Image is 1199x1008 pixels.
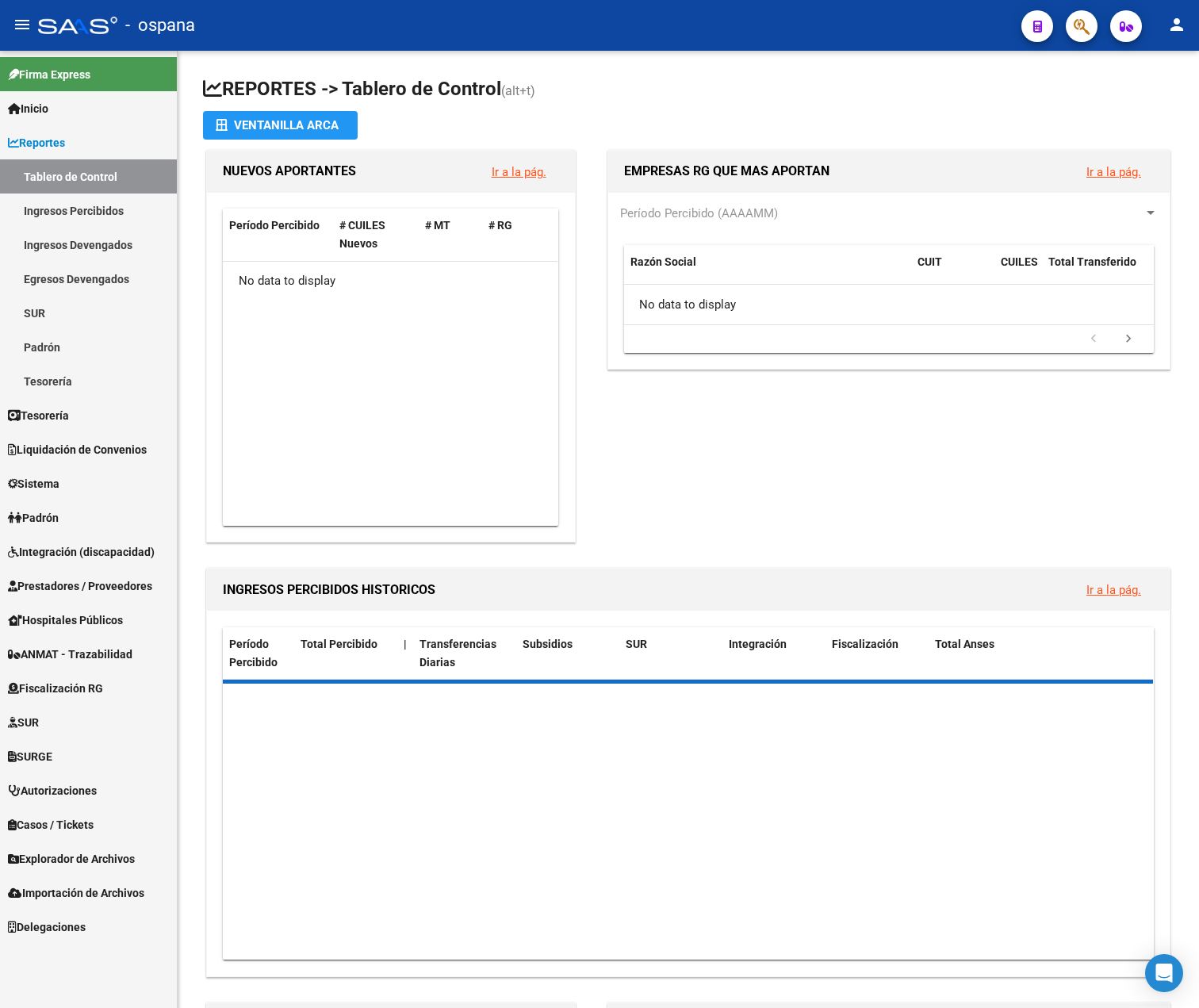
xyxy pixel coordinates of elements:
div: Ventanilla ARCA [216,111,345,140]
span: CUILES [1001,255,1038,268]
datatable-header-cell: Total Percibido [294,627,397,680]
span: Sistema [8,475,59,493]
span: Reportes [8,134,65,151]
h1: REPORTES -> Tablero de Control [203,76,1174,104]
span: # CUILES Nuevos [339,219,385,250]
datatable-header-cell: Transferencias Diarias [413,627,516,680]
a: go to previous page [1078,331,1109,348]
div: No data to display [223,262,557,301]
datatable-header-cell: SUR [619,627,722,680]
button: Ir a la pág. [1074,575,1154,604]
span: Hospitales Públicos [8,611,123,629]
datatable-header-cell: Subsidios [516,627,619,680]
datatable-header-cell: Total Anses [929,627,1141,680]
span: Liquidación de Convenios [8,441,147,458]
a: go to next page [1113,331,1143,348]
span: Integración [729,638,787,650]
span: Fiscalización [832,638,898,650]
span: Firma Express [8,66,90,83]
datatable-header-cell: | [397,627,413,680]
span: Delegaciones [8,918,86,936]
div: Open Intercom Messenger [1145,954,1183,992]
datatable-header-cell: # RG [482,209,546,261]
span: SUR [8,714,39,731]
span: Período Percibido [229,219,320,232]
datatable-header-cell: # CUILES Nuevos [333,209,419,261]
span: ANMAT - Trazabilidad [8,646,132,663]
datatable-header-cell: Total Transferido [1042,245,1153,297]
span: Prestadores / Proveedores [8,577,152,595]
span: EMPRESAS RG QUE MAS APORTAN [624,163,829,178]
datatable-header-cell: CUIT [911,245,994,297]
span: Período Percibido (AAAAMM) [620,206,778,220]
datatable-header-cell: Período Percibido [223,209,333,261]
span: SUR [626,638,647,650]
a: Ir a la pág. [492,165,546,179]
span: CUIT [917,255,942,268]
div: No data to display [624,285,1153,324]
span: Explorador de Archivos [8,850,135,868]
datatable-header-cell: Fiscalización [826,627,929,680]
span: Subsidios [523,638,573,650]
datatable-header-cell: Período Percibido [223,627,294,680]
span: # RG [488,219,512,232]
mat-icon: person [1167,15,1186,34]
a: Ir a la pág. [1086,165,1141,179]
span: Período Percibido [229,638,278,669]
span: Total Anses [935,638,994,650]
span: Integración (discapacidad) [8,543,155,561]
button: Ventanilla ARCA [203,111,358,140]
span: Razón Social [630,255,696,268]
span: Total Percibido [301,638,377,650]
a: Ir a la pág. [1086,583,1141,597]
datatable-header-cell: Integración [722,627,826,680]
span: NUEVOS APORTANTES [223,163,356,178]
span: (alt+t) [501,83,535,98]
span: Autorizaciones [8,782,97,799]
datatable-header-cell: Razón Social [624,245,911,297]
span: Casos / Tickets [8,816,94,834]
datatable-header-cell: CUILES [994,245,1042,297]
span: Inicio [8,100,48,117]
span: INGRESOS PERCIBIDOS HISTORICOS [223,582,435,597]
button: Ir a la pág. [1074,157,1154,186]
span: Fiscalización RG [8,680,103,697]
span: - ospana [125,8,195,43]
span: Importación de Archivos [8,884,144,902]
span: # MT [425,219,450,232]
datatable-header-cell: # MT [419,209,482,261]
span: | [404,638,407,650]
button: Ir a la pág. [479,157,559,186]
span: Total Transferido [1048,255,1136,268]
span: Transferencias Diarias [419,638,496,669]
span: SURGE [8,748,52,765]
span: Tesorería [8,407,69,424]
span: Padrón [8,509,59,527]
mat-icon: menu [13,15,32,34]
